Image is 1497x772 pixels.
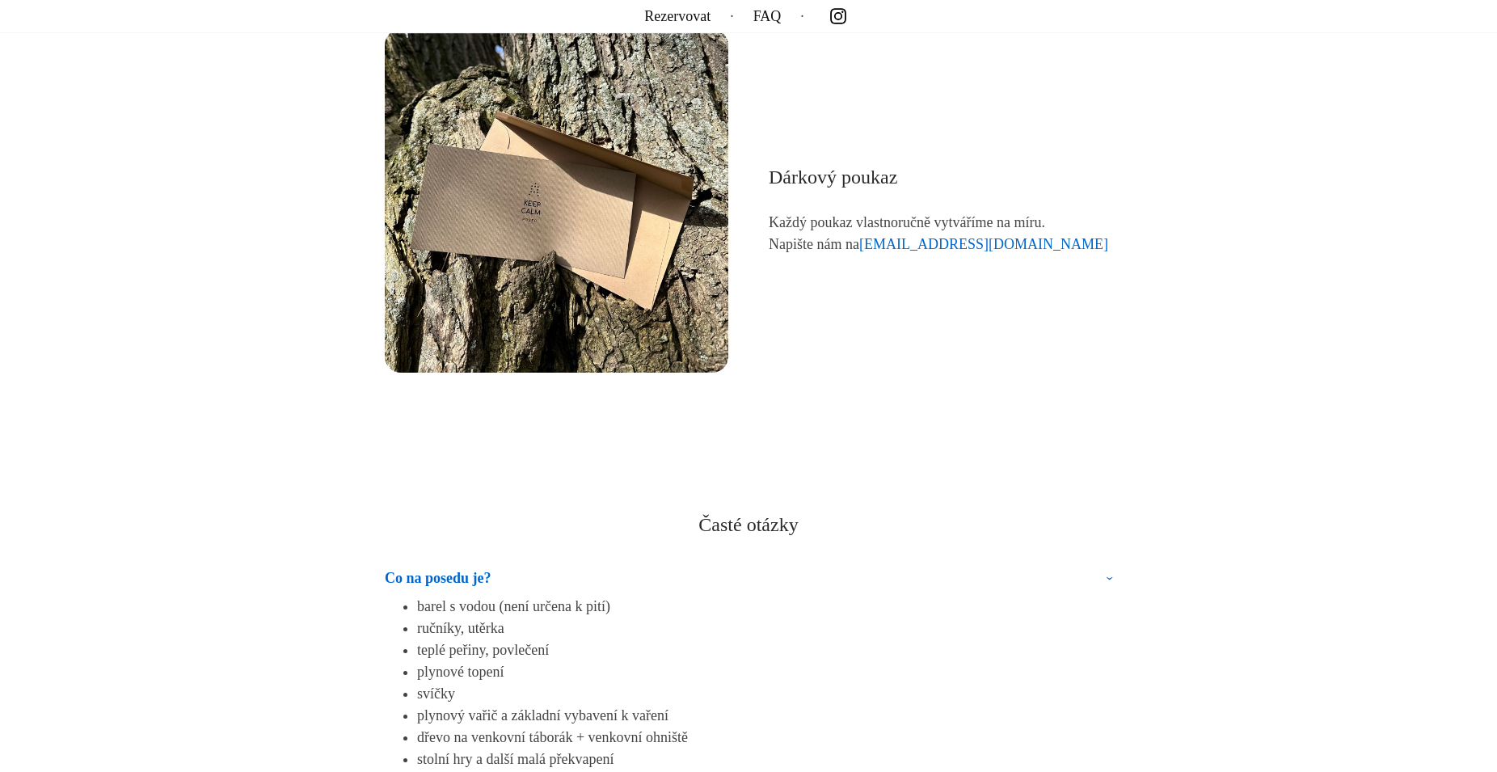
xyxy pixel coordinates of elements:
[417,705,1112,727] li: plynový vařič a základní vybavení k vaření
[769,166,1112,189] h3: Dárkový poukaz
[385,513,1112,537] h3: Časté otázky
[859,236,1108,252] a: [EMAIL_ADDRESS][DOMAIN_NAME]
[385,567,1112,596] summary: Co na posedu je?
[417,749,1112,770] li: stolní hry a další malá překvapení
[417,618,1112,639] li: ručníky, utěrka
[417,596,1112,618] li: barel s vodou (není určena k pití)
[769,212,1112,255] p: Každý poukaz vlastnoručně vytváříme na míru. Napište nám na
[417,661,1112,683] li: plynové topení
[417,727,1112,749] li: dřevo na venkovní táborák + venkovní ohniště
[417,683,1112,705] li: svíčky
[417,639,1112,661] li: teplé peřiny, povlečení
